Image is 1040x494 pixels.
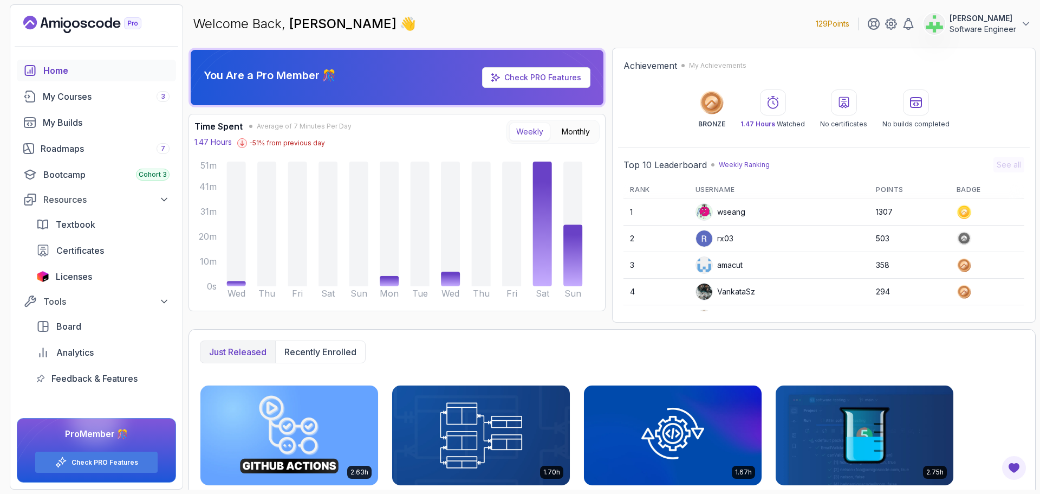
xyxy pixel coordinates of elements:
p: 2.63h [350,468,368,477]
tspan: Tue [412,288,428,299]
p: 2.75h [926,468,944,477]
iframe: chat widget [973,426,1040,478]
span: 👋 [400,15,416,33]
tspan: 51m [200,160,217,171]
a: home [17,60,176,81]
td: 5 [623,305,688,332]
p: -51 % from previous day [249,139,325,147]
p: Software Engineer [950,24,1016,35]
span: Board [56,320,81,333]
img: jetbrains icon [36,271,49,282]
button: Just released [200,341,275,363]
tspan: Sat [321,288,335,299]
p: Welcome Back, [193,15,416,33]
a: courses [17,86,176,107]
img: user profile image [696,257,712,273]
tspan: 20m [199,231,217,242]
tspan: Fri [506,288,517,299]
a: feedback [30,368,176,389]
td: 503 [869,226,950,252]
button: Resources [17,190,176,209]
a: textbook [30,214,176,235]
p: No certificates [820,120,867,129]
p: 1.47 Hours [194,137,232,147]
div: amacut [695,256,743,274]
tspan: Fri [292,288,303,299]
tspan: Sun [564,288,581,299]
tspan: 0s [207,281,217,292]
span: Feedback & Features [51,372,138,385]
a: Check PRO Features [71,458,138,467]
p: BRONZE [698,120,725,129]
tspan: Mon [380,288,399,299]
div: rx03 [695,230,733,247]
th: Badge [950,181,1024,199]
td: 294 [869,279,950,305]
a: board [30,316,176,337]
div: My Builds [43,116,170,129]
span: 7 [161,144,165,153]
a: certificates [30,240,176,261]
button: user profile image[PERSON_NAME]Software Engineer [924,13,1031,35]
p: 1.70h [543,468,560,477]
td: 275 [869,305,950,332]
tspan: 10m [200,256,217,267]
span: Textbook [56,218,95,231]
a: Check PRO Features [482,67,590,88]
a: Check PRO Features [504,73,581,82]
tspan: 31m [200,206,217,217]
tspan: 41m [199,181,217,192]
img: CI/CD with GitHub Actions card [200,386,378,485]
h2: Top 10 Leaderboard [623,158,707,171]
a: licenses [30,266,176,287]
h2: Achievement [623,59,677,72]
button: See all [993,157,1024,172]
button: Weekly [509,123,550,141]
img: Java Unit Testing and TDD card [776,386,953,485]
p: You Are a Pro Member 🎊 [204,68,336,83]
img: Java Integration Testing card [584,386,762,485]
div: Resources [43,193,170,206]
img: default monster avatar [696,310,712,326]
h3: Time Spent [194,120,243,133]
div: wseang [695,203,745,221]
a: roadmaps [17,138,176,159]
tspan: Wed [441,288,459,299]
tspan: Sat [536,288,550,299]
img: default monster avatar [696,204,712,220]
img: user profile image [924,14,945,34]
p: Weekly Ranking [719,161,770,169]
span: Average of 7 Minutes Per Day [257,122,352,131]
button: Tools [17,292,176,311]
p: 129 Points [816,18,849,29]
div: Sabrina0704 [695,310,764,327]
div: Bootcamp [43,168,170,181]
tspan: Sun [350,288,367,299]
td: 3 [623,252,688,279]
div: Tools [43,295,170,308]
p: [PERSON_NAME] [950,13,1016,24]
p: 1.67h [735,468,752,477]
span: Analytics [56,346,94,359]
th: Username [689,181,870,199]
span: Licenses [56,270,92,283]
a: Landing page [23,16,166,33]
div: Roadmaps [41,142,170,155]
img: Database Design & Implementation card [392,386,570,485]
div: VankataSz [695,283,755,300]
a: bootcamp [17,164,176,185]
span: 1.47 Hours [740,120,775,128]
th: Points [869,181,950,199]
td: 2 [623,226,688,252]
a: builds [17,112,176,133]
td: 4 [623,279,688,305]
th: Rank [623,181,688,199]
img: user profile image [696,284,712,300]
p: Watched [740,120,805,129]
p: No builds completed [882,120,950,129]
img: user profile image [696,230,712,247]
div: Home [43,64,170,77]
tspan: Thu [258,288,275,299]
span: Cohort 3 [139,170,167,179]
p: Recently enrolled [284,345,356,358]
